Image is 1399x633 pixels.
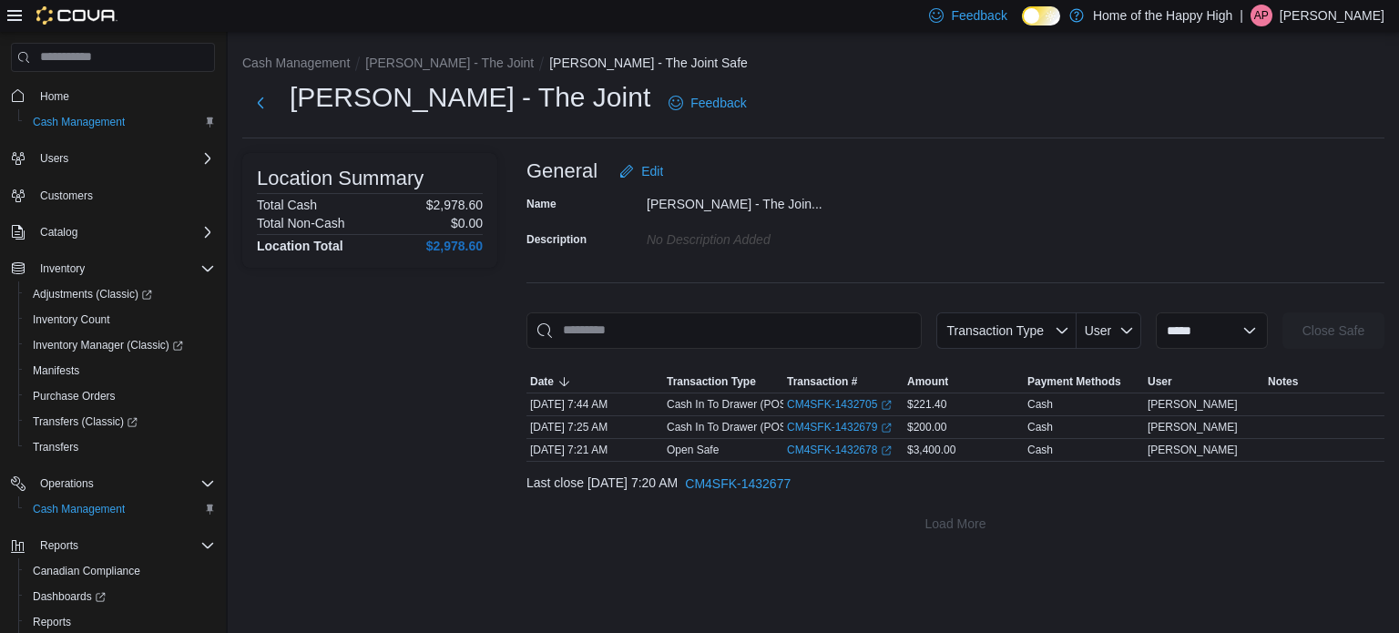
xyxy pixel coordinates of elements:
[1144,371,1264,393] button: User
[26,560,148,582] a: Canadian Compliance
[18,281,222,307] a: Adjustments (Classic)
[1268,374,1298,389] span: Notes
[1302,322,1364,340] span: Close Safe
[242,54,1384,76] nav: An example of EuiBreadcrumbs
[242,85,279,121] button: Next
[33,185,100,207] a: Customers
[787,374,857,389] span: Transaction #
[33,338,183,352] span: Inventory Manager (Classic)
[33,363,79,378] span: Manifests
[1022,6,1060,26] input: Dark Mode
[18,496,222,522] button: Cash Management
[881,400,892,411] svg: External link
[257,239,343,253] h4: Location Total
[33,502,125,516] span: Cash Management
[40,89,69,104] span: Home
[904,371,1024,393] button: Amount
[4,220,222,245] button: Catalog
[881,423,892,434] svg: External link
[26,360,87,382] a: Manifests
[33,535,215,556] span: Reports
[40,151,68,166] span: Users
[26,611,78,633] a: Reports
[936,312,1077,349] button: Transaction Type
[526,416,663,438] div: [DATE] 7:25 AM
[612,153,670,189] button: Edit
[690,94,746,112] span: Feedback
[26,411,145,433] a: Transfers (Classic)
[1027,443,1053,457] div: Cash
[26,436,215,458] span: Transfers
[1027,397,1053,412] div: Cash
[426,239,483,253] h4: $2,978.60
[526,312,922,349] input: This is a search bar. As you type, the results lower in the page will automatically filter.
[33,312,110,327] span: Inventory Count
[4,471,222,496] button: Operations
[33,85,215,107] span: Home
[685,475,791,493] span: CM4SFK-1432677
[40,225,77,240] span: Catalog
[26,586,215,607] span: Dashboards
[4,533,222,558] button: Reports
[663,371,783,393] button: Transaction Type
[33,258,92,280] button: Inventory
[1240,5,1243,26] p: |
[526,232,587,247] label: Description
[26,334,190,356] a: Inventory Manager (Classic)
[40,538,78,553] span: Reports
[667,397,797,412] p: Cash In To Drawer (POS2)
[26,283,215,305] span: Adjustments (Classic)
[4,182,222,209] button: Customers
[26,385,123,407] a: Purchase Orders
[33,86,77,107] a: Home
[451,216,483,230] p: $0.00
[40,189,93,203] span: Customers
[1077,312,1141,349] button: User
[33,615,71,629] span: Reports
[26,385,215,407] span: Purchase Orders
[33,221,215,243] span: Catalog
[951,6,1006,25] span: Feedback
[1254,5,1269,26] span: AP
[33,184,215,207] span: Customers
[40,476,94,491] span: Operations
[26,586,113,607] a: Dashboards
[661,85,753,121] a: Feedback
[18,409,222,434] a: Transfers (Classic)
[33,564,140,578] span: Canadian Compliance
[33,148,215,169] span: Users
[26,283,159,305] a: Adjustments (Classic)
[783,371,904,393] button: Transaction #
[526,160,597,182] h3: General
[36,6,117,25] img: Cova
[26,498,132,520] a: Cash Management
[907,443,955,457] span: $3,400.00
[33,473,215,495] span: Operations
[1148,420,1238,434] span: [PERSON_NAME]
[18,332,222,358] a: Inventory Manager (Classic)
[1027,374,1121,389] span: Payment Methods
[18,434,222,460] button: Transfers
[641,162,663,180] span: Edit
[33,414,138,429] span: Transfers (Classic)
[1024,371,1144,393] button: Payment Methods
[33,589,106,604] span: Dashboards
[257,216,345,230] h6: Total Non-Cash
[1085,323,1112,338] span: User
[33,473,101,495] button: Operations
[667,374,756,389] span: Transaction Type
[526,439,663,461] div: [DATE] 7:21 AM
[257,198,317,212] h6: Total Cash
[33,115,125,129] span: Cash Management
[26,498,215,520] span: Cash Management
[881,445,892,456] svg: External link
[787,397,892,412] a: CM4SFK-1432705External link
[26,334,215,356] span: Inventory Manager (Classic)
[26,111,132,133] a: Cash Management
[33,221,85,243] button: Catalog
[1148,374,1172,389] span: User
[365,56,534,70] button: [PERSON_NAME] - The Joint
[647,189,891,211] div: [PERSON_NAME] - The Join...
[526,371,663,393] button: Date
[33,389,116,403] span: Purchase Orders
